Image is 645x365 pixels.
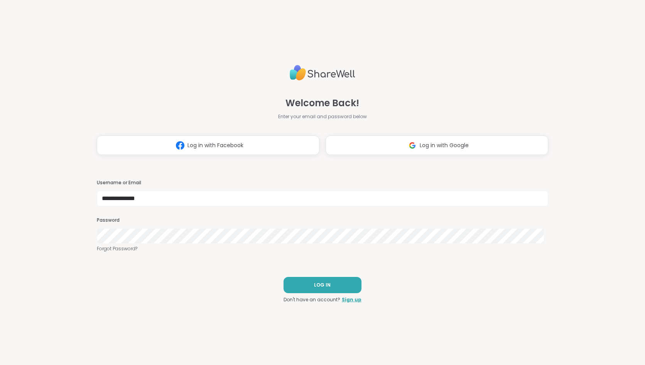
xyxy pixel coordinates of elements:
[290,62,355,84] img: ShareWell Logo
[97,180,548,186] h3: Username or Email
[97,245,548,252] a: Forgot Password?
[97,136,319,155] button: Log in with Facebook
[278,113,367,120] span: Enter your email and password below
[187,141,243,149] span: Log in with Facebook
[314,282,331,289] span: LOG IN
[97,217,548,224] h3: Password
[173,138,187,153] img: ShareWell Logomark
[285,96,359,110] span: Welcome Back!
[420,141,469,149] span: Log in with Google
[405,138,420,153] img: ShareWell Logomark
[284,277,361,293] button: LOG IN
[326,136,548,155] button: Log in with Google
[284,296,340,303] span: Don't have an account?
[342,296,361,303] a: Sign up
